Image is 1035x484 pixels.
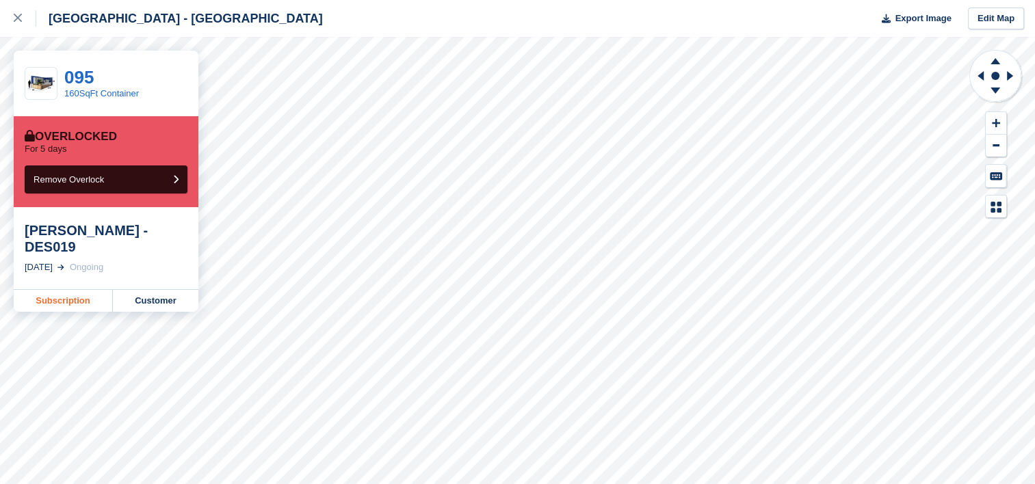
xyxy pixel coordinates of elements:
a: Edit Map [968,8,1024,30]
div: Overlocked [25,130,117,144]
button: Remove Overlock [25,165,187,193]
div: [DATE] [25,260,53,274]
button: Map Legend [986,196,1006,218]
a: 095 [64,67,94,88]
a: Subscription [14,290,113,312]
button: Zoom Out [986,135,1006,157]
div: [PERSON_NAME] - DES019 [25,222,187,255]
span: Remove Overlock [34,174,104,185]
img: arrow-right-light-icn-cde0832a797a2874e46488d9cf13f60e5c3a73dbe684e267c42b8395dfbc2abf.svg [57,265,64,270]
a: Customer [113,290,198,312]
a: 160SqFt Container [64,88,139,98]
div: Ongoing [70,260,103,274]
span: Export Image [895,12,951,25]
button: Export Image [874,8,952,30]
button: Keyboard Shortcuts [986,165,1006,187]
button: Zoom In [986,112,1006,135]
img: 20-ft-container.jpg [25,72,57,96]
p: For 5 days [25,144,66,154]
div: [GEOGRAPHIC_DATA] - [GEOGRAPHIC_DATA] [36,10,323,27]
